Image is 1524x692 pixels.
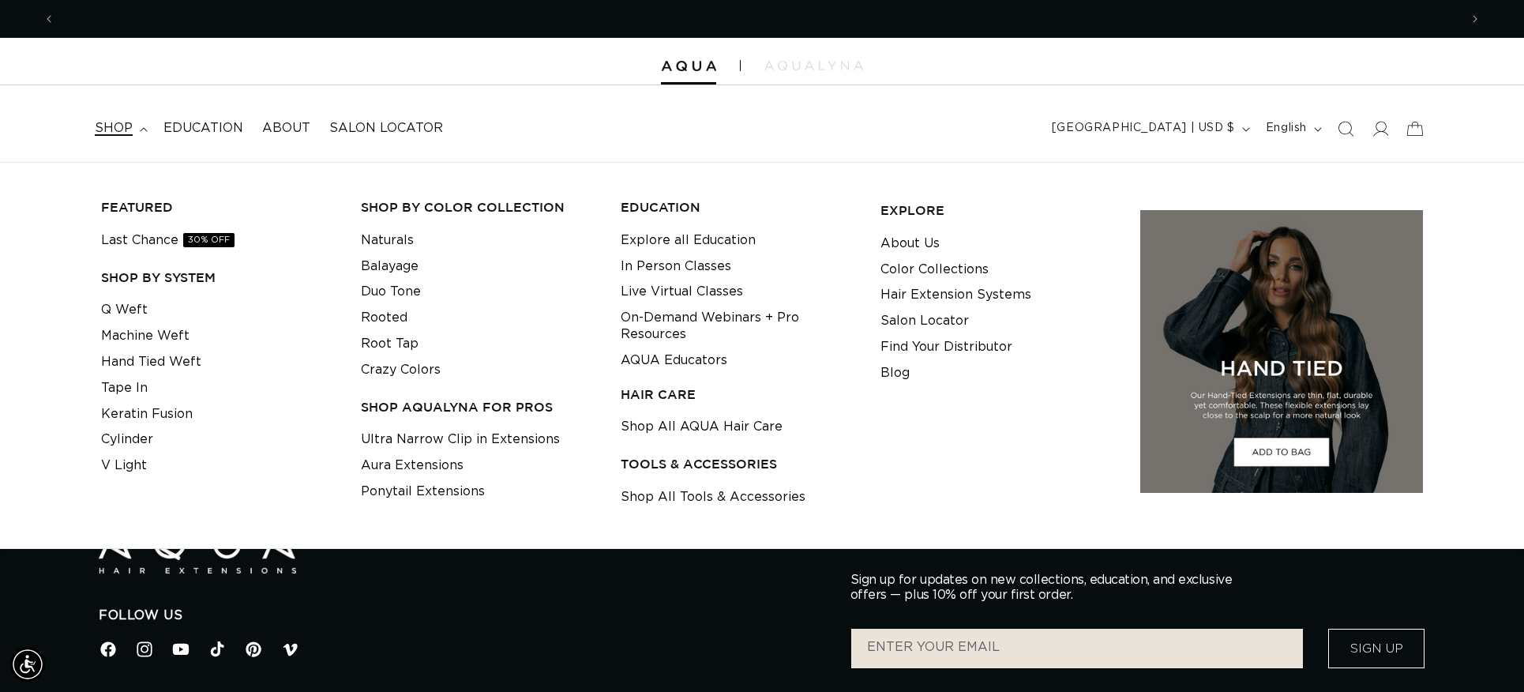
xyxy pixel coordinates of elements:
input: ENTER YOUR EMAIL [851,629,1303,668]
a: About [253,111,320,146]
a: Hand Tied Weft [101,349,201,375]
a: Balayage [361,254,419,280]
h3: HAIR CARE [621,386,856,403]
a: Keratin Fusion [101,401,193,427]
a: Shop All AQUA Hair Care [621,414,783,440]
img: aqualyna.com [764,61,863,70]
h3: SHOP BY SYSTEM [101,269,336,286]
div: Accessibility Menu [10,647,45,682]
button: Next announcement [1458,4,1492,34]
span: English [1266,120,1307,137]
a: Live Virtual Classes [621,279,743,305]
h3: EXPLORE [880,202,1116,219]
a: Blog [880,360,910,386]
img: Aqua Hair Extensions [661,61,716,72]
h3: Shop by Color Collection [361,199,596,216]
button: English [1256,114,1328,144]
a: Ponytail Extensions [361,479,485,505]
h3: EDUCATION [621,199,856,216]
a: Duo Tone [361,279,421,305]
button: [GEOGRAPHIC_DATA] | USD $ [1042,114,1256,144]
h3: Shop AquaLyna for Pros [361,399,596,416]
a: Ultra Narrow Clip in Extensions [361,427,560,453]
button: Previous announcement [32,4,66,34]
h3: FEATURED [101,199,336,216]
a: Cylinder [101,427,153,453]
h3: TOOLS & ACCESSORIES [621,456,856,472]
a: Naturals [361,228,414,254]
span: Salon Locator [329,120,443,137]
a: Tape In [101,375,148,401]
span: 30% OFF [183,233,235,247]
summary: shop [85,111,154,146]
a: AQUA Educators [621,348,727,374]
a: Color Collections [880,257,989,283]
a: Rooted [361,305,407,331]
span: About [262,120,310,137]
a: Aura Extensions [361,453,464,479]
button: Sign Up [1328,629,1425,668]
a: Root Tap [361,331,419,357]
span: Education [163,120,243,137]
a: About Us [880,231,940,257]
h2: Follow Us [99,607,827,624]
a: Machine Weft [101,323,190,349]
a: Find Your Distributor [880,334,1012,360]
a: On-Demand Webinars + Pro Resources [621,305,856,348]
a: Q Weft [101,297,148,323]
span: [GEOGRAPHIC_DATA] | USD $ [1052,120,1235,137]
img: Aqua Hair Extensions [99,525,296,574]
a: In Person Classes [621,254,731,280]
a: Last Chance30% OFF [101,228,235,254]
p: Sign up for updates on new collections, education, and exclusive offers — plus 10% off your first... [850,573,1245,603]
a: Hair Extension Systems [880,282,1031,308]
summary: Search [1328,111,1363,146]
span: shop [95,120,133,137]
a: Education [154,111,253,146]
a: Shop All Tools & Accessories [621,484,805,510]
a: V Light [101,453,147,479]
a: Explore all Education [621,228,756,254]
a: Salon Locator [880,308,969,334]
a: Salon Locator [320,111,452,146]
a: Crazy Colors [361,357,441,383]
